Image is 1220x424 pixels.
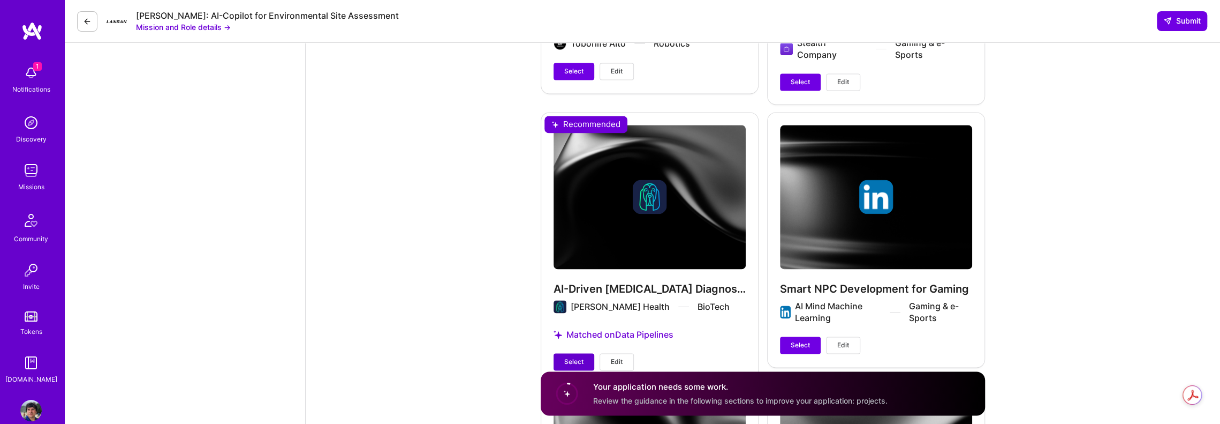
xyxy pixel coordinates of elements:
[83,17,92,26] i: icon LeftArrowDark
[1163,17,1172,25] i: icon SendLight
[791,340,810,350] span: Select
[564,66,584,76] span: Select
[611,357,623,367] span: Edit
[23,281,40,292] div: Invite
[1157,11,1207,31] button: Submit
[12,84,50,95] div: Notifications
[564,357,584,367] span: Select
[600,353,634,370] button: Edit
[18,181,44,192] div: Missions
[33,62,42,71] span: 1
[593,396,888,405] span: Review the guidance in the following sections to improve your application: projects.
[791,77,810,87] span: Select
[18,207,44,233] img: Community
[826,73,860,91] button: Edit
[611,66,623,76] span: Edit
[18,400,44,421] a: User Avatar
[554,353,594,370] button: Select
[25,311,37,322] img: tokens
[136,10,399,21] div: [PERSON_NAME]: AI-Copilot for Environmental Site Assessment
[136,21,231,33] button: Mission and Role details →
[600,63,634,80] button: Edit
[20,160,42,181] img: teamwork
[554,63,594,80] button: Select
[20,352,42,374] img: guide book
[20,112,42,133] img: discovery
[20,259,42,281] img: Invite
[20,400,42,421] img: User Avatar
[21,21,43,41] img: logo
[16,133,47,145] div: Discovery
[14,233,48,244] div: Community
[837,340,849,350] span: Edit
[837,77,849,87] span: Edit
[780,73,821,91] button: Select
[20,326,42,337] div: Tokens
[1163,16,1201,26] span: Submit
[5,374,57,385] div: [DOMAIN_NAME]
[826,337,860,354] button: Edit
[780,337,821,354] button: Select
[106,11,127,32] img: Company Logo
[20,62,42,84] img: bell
[593,381,888,392] h4: Your application needs some work.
